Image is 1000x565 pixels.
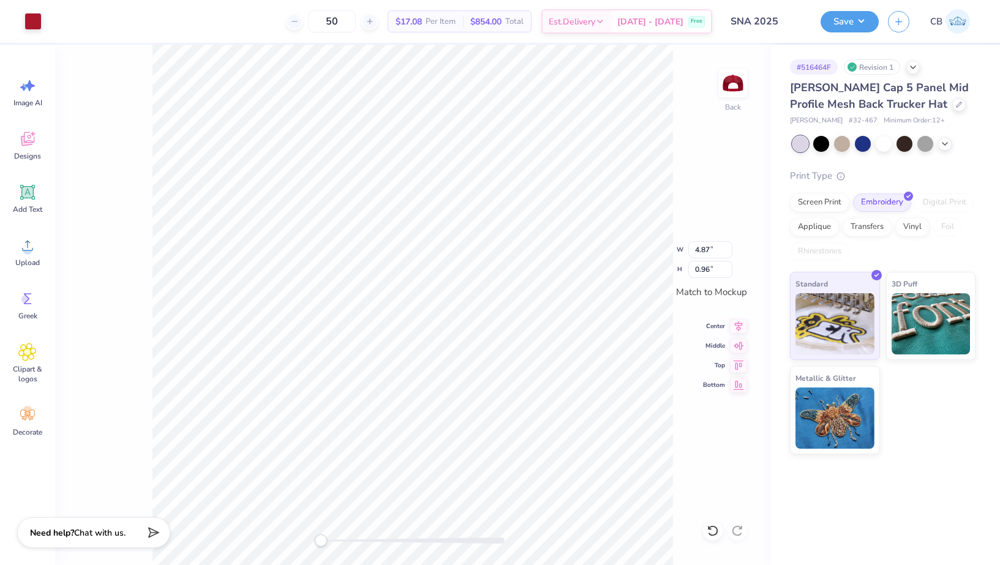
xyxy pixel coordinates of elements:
div: Accessibility label [315,534,327,547]
span: Clipart & logos [7,364,48,384]
span: Per Item [426,15,456,28]
span: Free [691,17,702,26]
div: # 516464F [790,59,838,75]
span: Greek [18,311,37,321]
strong: Need help? [30,527,74,539]
span: $854.00 [470,15,502,28]
input: – – [308,10,356,32]
img: Back [721,71,745,95]
span: [DATE] - [DATE] [617,15,683,28]
span: # 32-467 [849,116,878,126]
span: Middle [703,341,725,351]
span: CB [930,15,942,29]
span: $17.08 [396,15,422,28]
span: Upload [15,258,40,268]
div: Transfers [843,218,892,236]
div: Digital Print [915,193,974,212]
div: Screen Print [790,193,849,212]
span: Standard [795,277,828,290]
span: Add Text [13,204,42,214]
span: Chat with us. [74,527,126,539]
div: Revision 1 [844,59,900,75]
div: Print Type [790,169,976,183]
span: Bottom [703,380,725,390]
input: Untitled Design [721,9,811,34]
span: Metallic & Glitter [795,372,856,384]
div: Rhinestones [790,242,849,261]
span: Decorate [13,427,42,437]
span: Designs [14,151,41,161]
img: 3D Puff [892,293,971,354]
span: Center [703,321,725,331]
div: Applique [790,218,839,236]
div: Embroidery [853,193,911,212]
img: Metallic & Glitter [795,387,874,449]
div: Vinyl [895,218,930,236]
span: Image AI [13,98,42,108]
img: Chhavi Bansal [945,9,970,34]
span: [PERSON_NAME] [790,116,843,126]
a: CB [925,9,976,34]
img: Standard [795,293,874,354]
span: Total [505,15,524,28]
span: Est. Delivery [549,15,595,28]
span: [PERSON_NAME] Cap 5 Panel Mid Profile Mesh Back Trucker Hat [790,80,969,111]
div: Foil [933,218,962,236]
span: Minimum Order: 12 + [884,116,945,126]
span: Top [703,361,725,370]
button: Save [821,11,879,32]
span: 3D Puff [892,277,917,290]
div: Back [725,102,741,113]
